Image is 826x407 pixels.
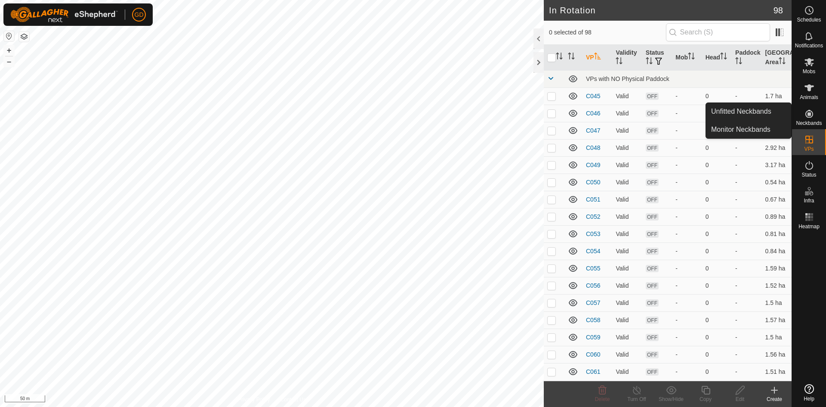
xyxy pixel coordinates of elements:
td: 0.81 ha [762,225,792,242]
span: OFF [646,213,659,221]
td: 3.17 ha [762,156,792,174]
button: – [4,56,14,67]
img: Gallagher Logo [10,7,118,22]
span: OFF [646,162,659,169]
p-sorticon: Activate to sort [568,54,575,61]
td: 1.59 ha [762,260,792,277]
div: - [675,161,698,170]
td: 0 [702,311,732,329]
span: OFF [646,248,659,255]
td: - [732,346,761,363]
a: C056 [586,282,600,289]
td: Valid [612,294,642,311]
a: C051 [586,196,600,203]
td: - [732,294,761,311]
span: Heatmap [798,224,820,229]
span: Neckbands [796,121,822,126]
a: C052 [586,213,600,220]
a: C059 [586,334,600,341]
td: Valid [612,329,642,346]
th: Mob [672,45,702,71]
div: Copy [688,395,723,403]
td: - [732,260,761,277]
span: OFF [646,110,659,117]
td: Valid [612,311,642,329]
td: 0 [702,225,732,242]
span: OFF [646,334,659,341]
td: 0 [702,242,732,260]
td: 1.51 ha [762,363,792,380]
td: 0 [702,87,732,105]
td: 0 [702,329,732,346]
a: Unfitted Neckbands [706,103,791,120]
a: Contact Us [280,396,306,404]
div: - [675,350,698,359]
td: - [732,242,761,260]
div: Turn Off [619,395,654,403]
a: C061 [586,368,600,375]
td: 0 [702,139,732,156]
td: - [732,363,761,380]
span: OFF [646,317,659,324]
span: OFF [646,93,659,100]
td: Valid [612,87,642,105]
div: - [675,195,698,204]
td: 1.56 ha [762,346,792,363]
td: Valid [612,122,642,139]
td: 0 [702,105,732,122]
td: 2.92 ha [762,139,792,156]
a: C050 [586,179,600,186]
a: C057 [586,299,600,306]
button: Reset Map [4,31,14,41]
td: Valid [612,346,642,363]
h2: In Rotation [549,5,774,16]
span: Schedules [797,17,821,22]
td: 0.67 ha [762,191,792,208]
div: - [675,247,698,256]
span: OFF [646,127,659,134]
td: - [732,87,761,105]
a: C045 [586,93,600,99]
p-sorticon: Activate to sort [594,54,601,61]
td: Valid [612,260,642,277]
td: Valid [612,380,642,398]
div: - [675,316,698,325]
td: 1.5 ha [762,294,792,311]
td: Valid [612,208,642,225]
td: - [732,139,761,156]
span: OFF [646,299,659,307]
td: Valid [612,174,642,191]
p-sorticon: Activate to sort [688,54,695,61]
span: OFF [646,230,659,238]
p-sorticon: Activate to sort [646,59,653,65]
td: - [732,174,761,191]
span: Status [801,172,816,177]
span: Mobs [803,69,815,74]
span: VPs [804,146,814,152]
td: 1.7 ha [762,87,792,105]
td: - [732,329,761,346]
td: 1.5 ha [762,329,792,346]
td: Valid [612,105,642,122]
a: C053 [586,230,600,237]
td: - [732,156,761,174]
div: Edit [723,395,757,403]
a: Monitor Neckbands [706,121,791,138]
span: Monitor Neckbands [711,124,771,135]
a: C054 [586,248,600,255]
p-sorticon: Activate to sort [735,59,742,65]
a: C058 [586,317,600,323]
td: 1.52 ha [762,277,792,294]
td: 0 [702,122,732,139]
td: 0 [702,380,732,398]
td: - [732,191,761,208]
div: - [675,126,698,135]
td: Valid [612,363,642,380]
td: Valid [612,191,642,208]
span: Help [804,396,814,401]
th: [GEOGRAPHIC_DATA] Area [762,45,792,71]
span: 0 selected of 98 [549,28,666,37]
span: GD [135,10,144,19]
